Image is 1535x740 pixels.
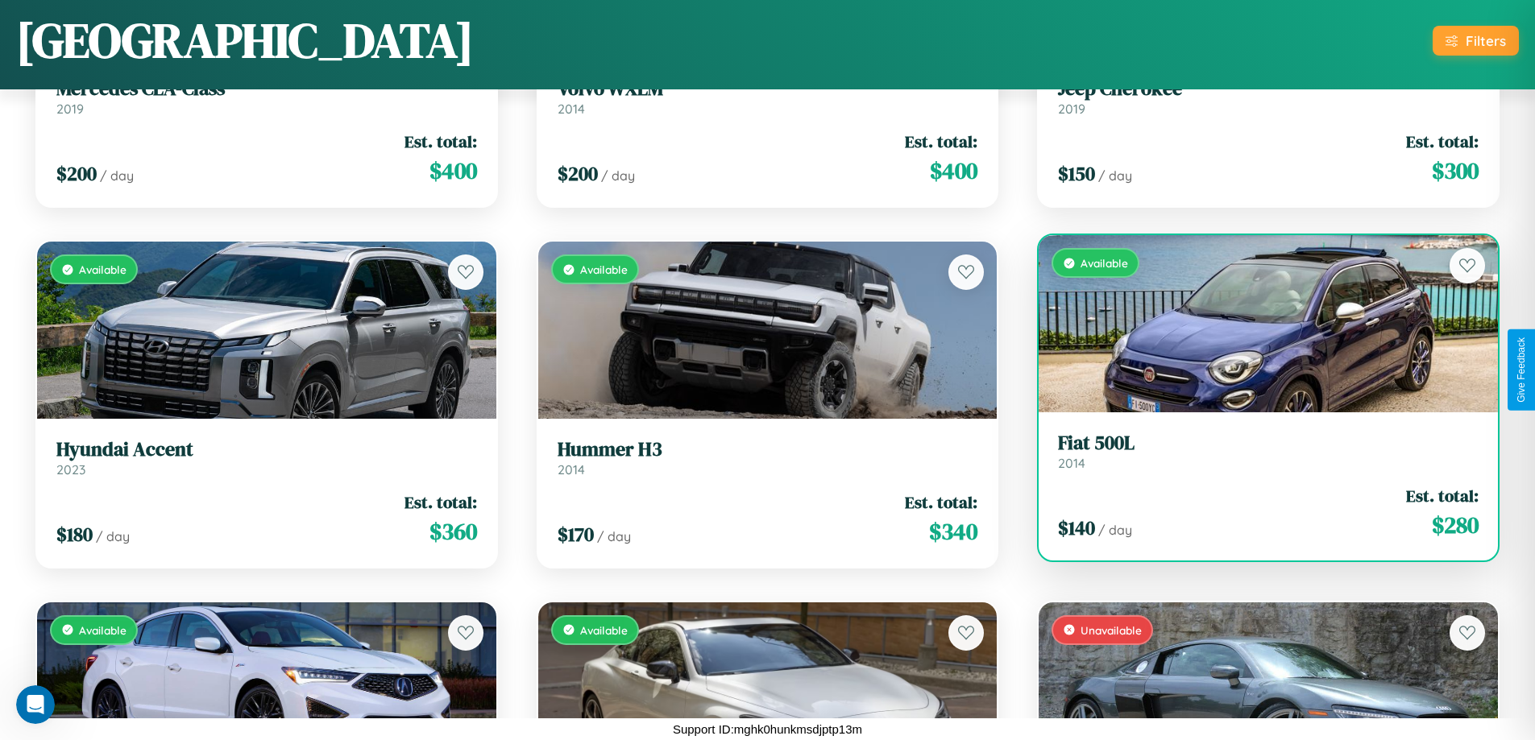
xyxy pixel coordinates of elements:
[404,490,477,514] span: Est. total:
[1406,130,1479,153] span: Est. total:
[905,490,977,514] span: Est. total:
[558,101,585,117] span: 2014
[905,130,977,153] span: Est. total:
[56,101,84,117] span: 2019
[929,515,977,548] span: $ 340
[1466,32,1506,49] div: Filters
[580,263,628,276] span: Available
[930,155,977,187] span: $ 400
[601,167,635,184] span: / day
[558,438,978,461] h3: Hummer H3
[429,515,477,548] span: $ 360
[56,521,93,548] span: $ 180
[56,160,97,187] span: $ 200
[1516,337,1527,403] div: Give Feedback
[79,623,127,637] span: Available
[558,77,978,101] h3: Volvo WXLM
[429,155,477,187] span: $ 400
[558,438,978,477] a: Hummer H32014
[96,528,130,544] span: / day
[1432,155,1479,187] span: $ 300
[1406,484,1479,507] span: Est. total:
[1081,623,1142,637] span: Unavailable
[558,521,594,548] span: $ 170
[1098,167,1132,184] span: / day
[1058,515,1095,541] span: $ 140
[79,263,127,276] span: Available
[1058,160,1095,187] span: $ 150
[1058,432,1479,455] h3: Fiat 500L
[1433,26,1519,56] button: Filters
[597,528,631,544] span: / day
[56,438,477,461] h3: Hyundai Accent
[404,130,477,153] span: Est. total:
[1058,77,1479,101] h3: Jeep Cherokee
[56,77,477,117] a: Mercedes CLA-Class2019
[16,685,55,724] iframe: Intercom live chat
[16,7,474,73] h1: [GEOGRAPHIC_DATA]
[56,438,477,477] a: Hyundai Accent2023
[1058,101,1085,117] span: 2019
[1058,77,1479,117] a: Jeep Cherokee2019
[56,461,85,477] span: 2023
[558,77,978,117] a: Volvo WXLM2014
[580,623,628,637] span: Available
[100,167,134,184] span: / day
[56,77,477,101] h3: Mercedes CLA-Class
[1432,509,1479,541] span: $ 280
[558,461,585,477] span: 2014
[1058,432,1479,471] a: Fiat 500L2014
[1081,256,1128,270] span: Available
[1098,522,1132,538] span: / day
[558,160,598,187] span: $ 200
[1058,455,1085,471] span: 2014
[673,718,862,740] p: Support ID: mghk0hunkmsdjptp13m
